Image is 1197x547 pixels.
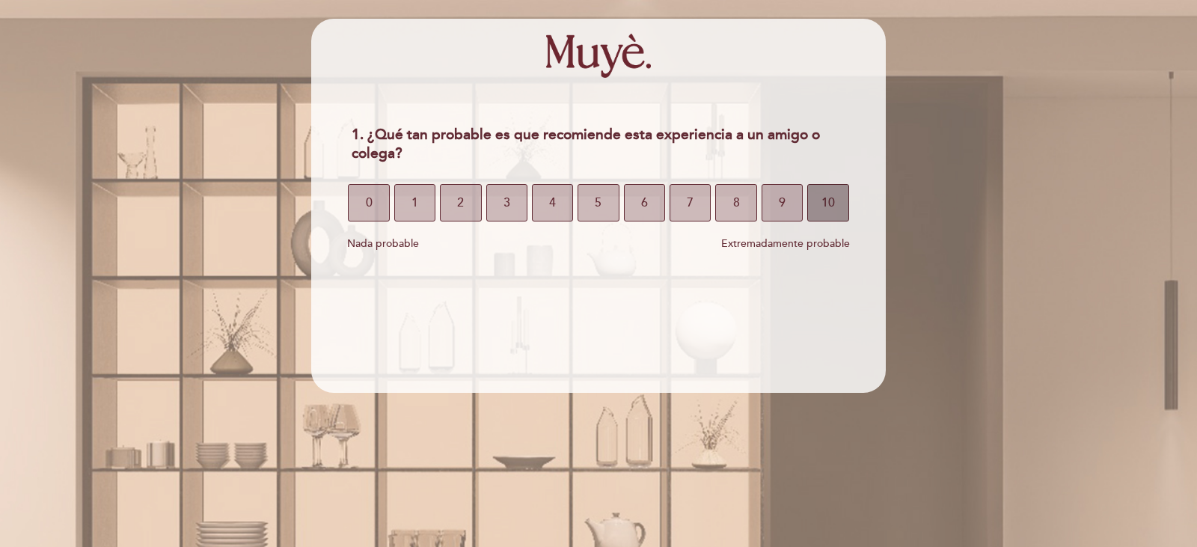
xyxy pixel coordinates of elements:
[762,184,803,221] button: 9
[670,184,711,221] button: 7
[457,182,464,224] span: 2
[532,184,573,221] button: 4
[624,184,665,221] button: 6
[348,184,389,221] button: 0
[546,34,651,78] img: header_1749479381.png
[549,182,556,224] span: 4
[486,184,527,221] button: 3
[340,117,857,172] div: 1. ¿Qué tan probable es que recomiende esta experiencia a un amigo o colega?
[715,184,756,221] button: 8
[503,182,510,224] span: 3
[733,182,740,224] span: 8
[807,184,848,221] button: 10
[779,182,786,224] span: 9
[347,237,419,250] span: Nada probable
[394,184,435,221] button: 1
[821,182,835,224] span: 10
[721,237,850,250] span: Extremadamente probable
[687,182,694,224] span: 7
[440,184,481,221] button: 2
[641,182,648,224] span: 6
[595,182,601,224] span: 5
[411,182,418,224] span: 1
[578,184,619,221] button: 5
[366,182,373,224] span: 0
